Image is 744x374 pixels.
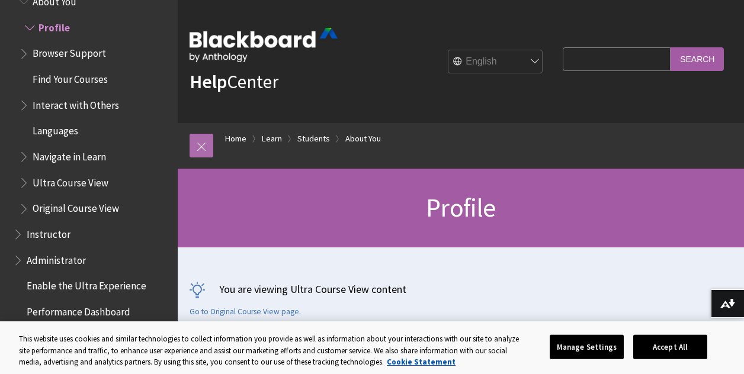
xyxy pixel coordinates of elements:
a: HelpCenter [190,70,278,93]
a: Home [225,131,246,146]
span: Ultra Course View [33,173,108,189]
img: Blackboard by Anthology [190,28,338,62]
span: Performance Dashboard [27,302,130,318]
span: Profile [426,191,495,224]
a: More information about your privacy, opens in a new tab [387,357,456,367]
div: This website uses cookies and similar technologies to collect information you provide as well as ... [19,333,521,368]
span: Original Course View [33,199,119,215]
input: Search [671,47,724,70]
span: Interact with Others [33,95,119,111]
span: Navigate in Learn [33,147,106,163]
strong: Help [190,70,227,93]
a: Go to Original Course View page. [190,307,301,317]
span: Profile [39,18,70,34]
span: Instructor [27,224,70,240]
span: Enable the Ultra Experience [27,276,146,292]
span: Find Your Courses [33,69,108,85]
a: Learn [262,131,282,146]
button: Accept All [633,334,707,359]
span: Languages [33,121,78,137]
a: About You [345,131,381,146]
button: Manage Settings [550,334,624,359]
select: Site Language Selector [448,50,543,74]
span: Administrator [27,250,86,266]
span: Browser Support [33,44,106,60]
p: You are viewing Ultra Course View content [190,282,732,296]
a: Students [297,131,330,146]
